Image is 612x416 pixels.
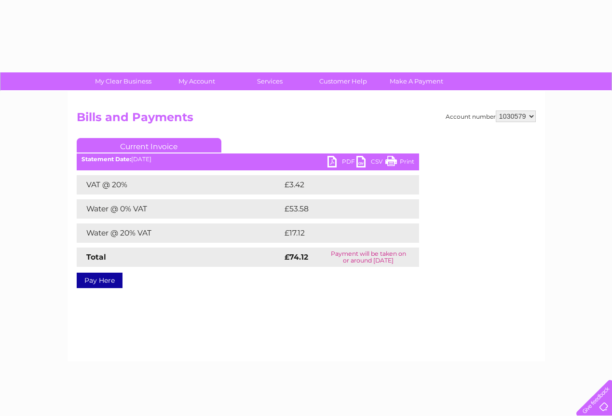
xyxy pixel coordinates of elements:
[77,138,221,153] a: Current Invoice
[83,72,163,90] a: My Clear Business
[282,175,396,194] td: £3.42
[282,199,399,219] td: £53.58
[77,111,536,129] h2: Bills and Payments
[86,252,106,262] strong: Total
[285,252,308,262] strong: £74.12
[303,72,383,90] a: Customer Help
[77,156,419,163] div: [DATE]
[230,72,310,90] a: Services
[82,155,131,163] b: Statement Date:
[377,72,456,90] a: Make A Payment
[356,156,385,170] a: CSV
[385,156,414,170] a: Print
[282,223,397,243] td: £17.12
[157,72,236,90] a: My Account
[77,175,282,194] td: VAT @ 20%
[77,223,282,243] td: Water @ 20% VAT
[446,111,536,122] div: Account number
[327,156,356,170] a: PDF
[318,248,419,267] td: Payment will be taken on or around [DATE]
[77,199,282,219] td: Water @ 0% VAT
[77,273,122,288] a: Pay Here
